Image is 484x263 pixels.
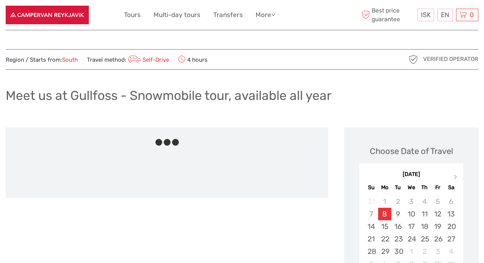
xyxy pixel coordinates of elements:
div: Not available Wednesday, September 3rd, 2025 [405,195,418,208]
div: Su [365,182,378,193]
div: Choose Sunday, September 28th, 2025 [365,245,378,258]
div: Choose Tuesday, September 23rd, 2025 [391,233,405,245]
a: More [256,9,275,20]
div: [DATE] [359,171,463,179]
div: Th [418,182,431,193]
a: South [62,56,78,63]
span: 4 hours [178,54,208,65]
div: Not available Monday, September 1st, 2025 [378,195,391,208]
div: Choose Friday, October 3rd, 2025 [431,245,444,258]
div: Choose Saturday, October 4th, 2025 [444,245,458,258]
div: Choose Thursday, September 11th, 2025 [418,208,431,220]
div: Choose Friday, September 19th, 2025 [431,220,444,233]
img: verified_operator_grey_128.png [407,53,419,65]
div: Choose Monday, September 29th, 2025 [378,245,391,258]
a: Tours [124,9,141,20]
span: 0 [468,11,475,19]
div: Choose Wednesday, September 17th, 2025 [405,220,418,233]
div: Fr [431,182,444,193]
span: Region / Starts from: [6,56,78,64]
div: Choose Friday, September 26th, 2025 [431,233,444,245]
div: Choose Sunday, September 14th, 2025 [365,220,378,233]
div: Not available Sunday, September 7th, 2025 [365,208,378,220]
span: Verified Operator [423,55,478,63]
div: Not available Tuesday, September 2nd, 2025 [391,195,405,208]
div: Tu [391,182,405,193]
div: Choose Tuesday, September 16th, 2025 [391,220,405,233]
div: Not available Saturday, September 6th, 2025 [444,195,458,208]
div: Choose Monday, September 22nd, 2025 [378,233,391,245]
div: Mo [378,182,391,193]
div: Not available Thursday, September 4th, 2025 [418,195,431,208]
div: We [405,182,418,193]
span: Travel method: [87,54,169,65]
div: Not available Friday, September 5th, 2025 [431,195,444,208]
div: Choose Wednesday, September 10th, 2025 [405,208,418,220]
span: Best price guarantee [360,6,416,23]
div: Sa [444,182,458,193]
div: Choose Monday, September 8th, 2025 [378,208,391,220]
a: Multi-day tours [154,9,200,20]
div: Not available Sunday, August 31st, 2025 [365,195,378,208]
div: Choose Wednesday, September 24th, 2025 [405,233,418,245]
a: Self-Drive [126,56,169,63]
span: ISK [421,11,431,19]
button: Next Month [450,173,462,185]
div: Choose Saturday, September 20th, 2025 [444,220,458,233]
div: Choose Thursday, October 2nd, 2025 [418,245,431,258]
div: Choose Saturday, September 13th, 2025 [444,208,458,220]
a: Transfers [213,9,243,20]
div: Choose Date of Travel [370,145,453,157]
div: Choose Thursday, September 18th, 2025 [418,220,431,233]
div: Choose Wednesday, October 1st, 2025 [405,245,418,258]
div: Choose Friday, September 12th, 2025 [431,208,444,220]
h1: Meet us at Gullfoss - Snowmobile tour, available all year [6,88,332,103]
div: Choose Tuesday, September 9th, 2025 [391,208,405,220]
img: Scandinavian Travel [6,6,89,24]
div: Choose Saturday, September 27th, 2025 [444,233,458,245]
div: Choose Sunday, September 21st, 2025 [365,233,378,245]
div: EN [437,9,453,21]
div: Choose Tuesday, September 30th, 2025 [391,245,405,258]
div: Choose Thursday, September 25th, 2025 [418,233,431,245]
div: Choose Monday, September 15th, 2025 [378,220,391,233]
